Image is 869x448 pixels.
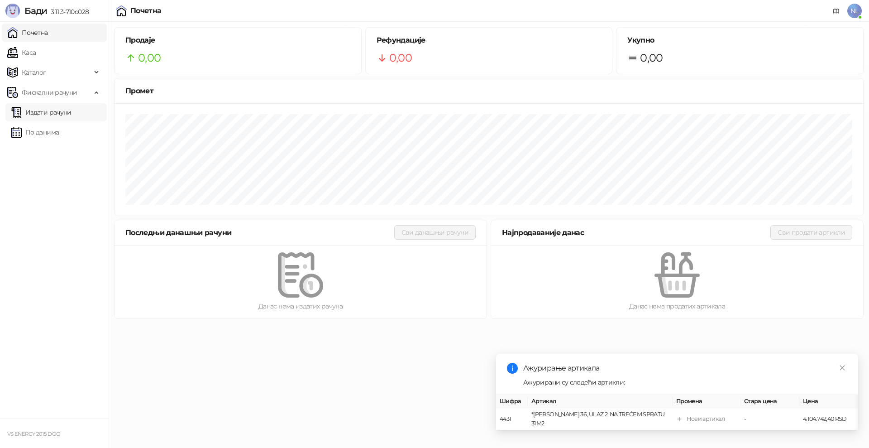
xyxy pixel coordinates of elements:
[22,83,77,101] span: Фискални рачуни
[528,395,673,408] th: Артикал
[770,225,852,240] button: Сви продати артикли
[496,408,528,430] td: 4431
[11,123,59,141] a: По данима
[138,49,161,67] span: 0,00
[528,408,673,430] td: *[PERSON_NAME] 36, ULAZ 2, NA TREĆEM SPRATU 31M2
[502,227,770,238] div: Најпродаваније данас
[377,35,602,46] h5: Рефундације
[125,85,852,96] div: Промет
[125,227,394,238] div: Последњи данашњи рачуни
[125,35,350,46] h5: Продаје
[799,395,858,408] th: Цена
[847,4,862,18] span: NL
[627,35,852,46] h5: Укупно
[22,63,46,82] span: Каталог
[839,365,845,371] span: close
[837,363,847,373] a: Close
[7,24,48,42] a: Почетна
[5,4,20,18] img: Logo
[496,395,528,408] th: Шифра
[740,408,799,430] td: -
[129,301,472,311] div: Данас нема издатих рачуна
[506,301,849,311] div: Данас нема продатих артикала
[11,103,72,121] a: Издати рачуни
[47,8,89,16] span: 3.11.3-710c028
[7,431,60,437] small: VS ENERGY 2015 DOO
[673,395,740,408] th: Промена
[829,4,844,18] a: Документација
[394,225,476,240] button: Сви данашњи рачуни
[740,395,799,408] th: Стара цена
[24,5,47,16] span: Бади
[687,414,725,424] div: Нови артикал
[7,43,36,62] a: Каса
[507,363,518,374] span: info-circle
[130,7,162,14] div: Почетна
[389,49,412,67] span: 0,00
[523,363,847,374] div: Ажурирање артикала
[523,377,847,387] div: Ажурирани су следећи артикли:
[640,49,663,67] span: 0,00
[799,408,858,430] td: 4.104.742,40 RSD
